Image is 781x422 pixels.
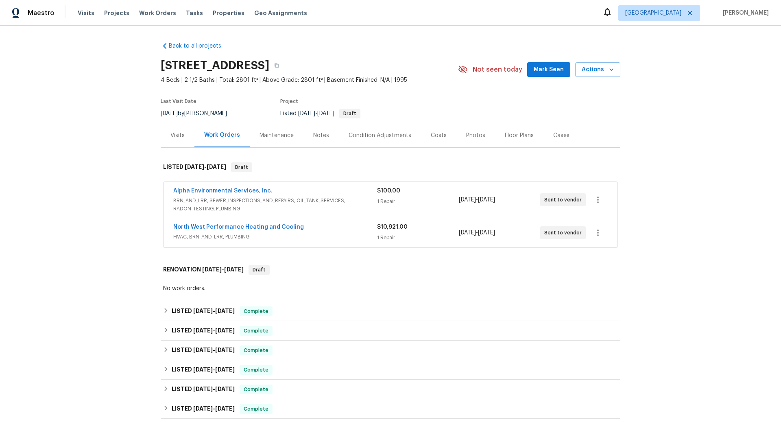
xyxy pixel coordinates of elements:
[172,306,235,316] h6: LISTED
[720,9,769,17] span: [PERSON_NAME]
[161,61,269,70] h2: [STREET_ADDRESS]
[193,347,235,353] span: -
[173,188,273,194] a: Alpha Environmental Services, Inc.
[185,164,204,170] span: [DATE]
[163,162,226,172] h6: LISTED
[202,267,244,272] span: -
[313,131,329,140] div: Notes
[193,308,213,314] span: [DATE]
[215,308,235,314] span: [DATE]
[172,365,235,375] h6: LISTED
[193,328,213,333] span: [DATE]
[186,10,203,16] span: Tasks
[349,131,411,140] div: Condition Adjustments
[193,386,213,392] span: [DATE]
[78,9,94,17] span: Visits
[544,196,585,204] span: Sent to vendor
[249,266,269,274] span: Draft
[193,367,213,372] span: [DATE]
[215,328,235,333] span: [DATE]
[575,62,620,77] button: Actions
[505,131,534,140] div: Floor Plans
[224,267,244,272] span: [DATE]
[161,321,620,341] div: LISTED [DATE]-[DATE]Complete
[193,406,235,411] span: -
[527,62,570,77] button: Mark Seen
[172,326,235,336] h6: LISTED
[317,111,334,116] span: [DATE]
[163,265,244,275] h6: RENOVATION
[215,406,235,411] span: [DATE]
[161,302,620,321] div: LISTED [DATE]-[DATE]Complete
[213,9,244,17] span: Properties
[161,42,239,50] a: Back to all projects
[139,9,176,17] span: Work Orders
[193,308,235,314] span: -
[172,404,235,414] h6: LISTED
[459,230,476,236] span: [DATE]
[185,164,226,170] span: -
[240,366,272,374] span: Complete
[172,345,235,355] h6: LISTED
[625,9,681,17] span: [GEOGRAPHIC_DATA]
[478,197,495,203] span: [DATE]
[377,188,400,194] span: $100.00
[240,327,272,335] span: Complete
[431,131,447,140] div: Costs
[161,257,620,283] div: RENOVATION [DATE]-[DATE]Draft
[207,164,226,170] span: [DATE]
[173,197,377,213] span: BRN_AND_LRR, SEWER_INSPECTIONS_AND_REPAIRS, OIL_TANK_SERVICES, RADON_TESTING, PLUMBING
[478,230,495,236] span: [DATE]
[240,307,272,315] span: Complete
[240,385,272,394] span: Complete
[254,9,307,17] span: Geo Assignments
[161,109,237,118] div: by [PERSON_NAME]
[534,65,564,75] span: Mark Seen
[163,284,618,293] div: No work orders.
[161,111,178,116] span: [DATE]
[340,111,360,116] span: Draft
[193,386,235,392] span: -
[193,406,213,411] span: [DATE]
[269,58,284,73] button: Copy Address
[459,197,476,203] span: [DATE]
[553,131,569,140] div: Cases
[161,399,620,419] div: LISTED [DATE]-[DATE]Complete
[215,386,235,392] span: [DATE]
[459,196,495,204] span: -
[544,229,585,237] span: Sent to vendor
[459,229,495,237] span: -
[377,224,408,230] span: $10,921.00
[466,131,485,140] div: Photos
[215,347,235,353] span: [DATE]
[240,346,272,354] span: Complete
[280,111,360,116] span: Listed
[215,367,235,372] span: [DATE]
[173,233,377,241] span: HVAC, BRN_AND_LRR, PLUMBING
[193,347,213,353] span: [DATE]
[28,9,55,17] span: Maestro
[161,380,620,399] div: LISTED [DATE]-[DATE]Complete
[377,234,458,242] div: 1 Repair
[193,328,235,333] span: -
[161,99,196,104] span: Last Visit Date
[161,341,620,360] div: LISTED [DATE]-[DATE]Complete
[172,385,235,394] h6: LISTED
[173,224,304,230] a: North West Performance Heating and Cooling
[104,9,129,17] span: Projects
[161,154,620,180] div: LISTED [DATE]-[DATE]Draft
[582,65,614,75] span: Actions
[161,360,620,380] div: LISTED [DATE]-[DATE]Complete
[204,131,240,139] div: Work Orders
[298,111,315,116] span: [DATE]
[232,163,251,171] span: Draft
[202,267,222,272] span: [DATE]
[161,76,458,84] span: 4 Beds | 2 1/2 Baths | Total: 2801 ft² | Above Grade: 2801 ft² | Basement Finished: N/A | 1995
[193,367,235,372] span: -
[170,131,185,140] div: Visits
[473,66,522,74] span: Not seen today
[298,111,334,116] span: -
[240,405,272,413] span: Complete
[260,131,294,140] div: Maintenance
[377,197,458,206] div: 1 Repair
